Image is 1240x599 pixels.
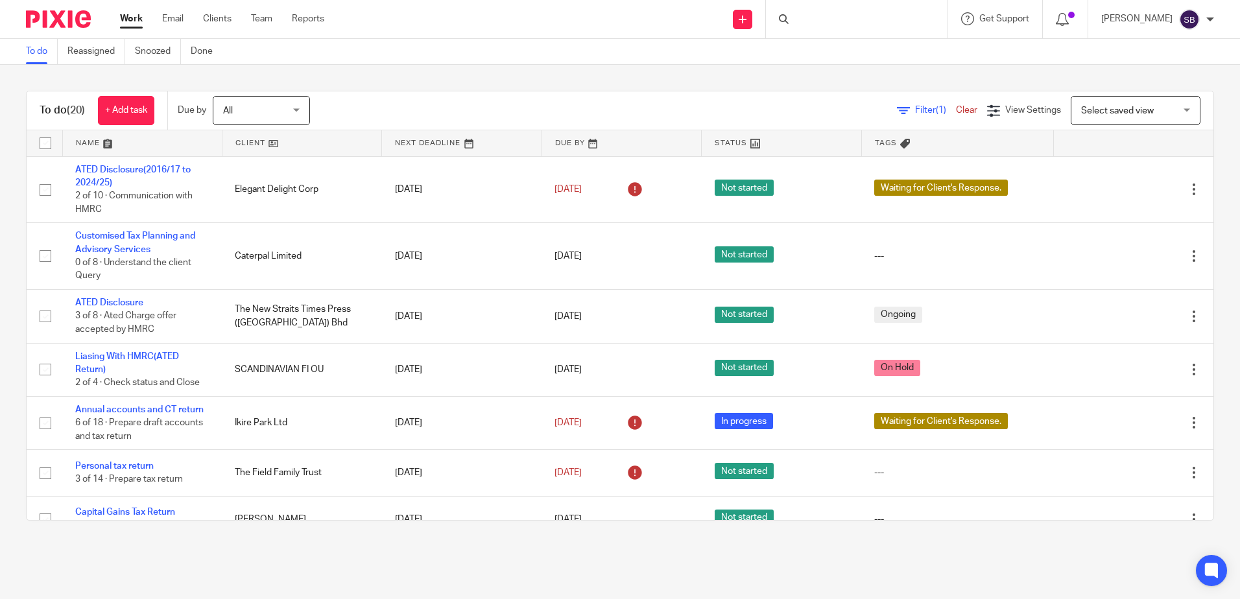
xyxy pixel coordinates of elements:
[26,10,91,28] img: Pixie
[178,104,206,117] p: Due by
[26,39,58,64] a: To do
[222,396,381,449] td: Ikire Park Ltd
[222,290,381,343] td: The New Straits Times Press ([GEOGRAPHIC_DATA]) Bhd
[554,468,582,477] span: [DATE]
[75,312,176,335] span: 3 of 8 · Ated Charge offer accepted by HMRC
[75,378,200,387] span: 2 of 4 · Check status and Close
[75,298,143,307] a: ATED Disclosure
[715,413,773,429] span: In progress
[191,39,222,64] a: Done
[554,312,582,321] span: [DATE]
[715,246,774,263] span: Not started
[875,139,897,147] span: Tags
[222,223,381,290] td: Caterpal Limited
[382,450,542,496] td: [DATE]
[874,250,1040,263] div: ---
[75,405,204,414] a: Annual accounts and CT return
[75,231,195,253] a: Customised Tax Planning and Advisory Services
[1081,106,1154,115] span: Select saved view
[874,413,1008,429] span: Waiting for Client's Response.
[75,475,183,484] span: 3 of 14 · Prepare tax return
[222,156,381,223] td: Elegant Delight Corp
[715,180,774,196] span: Not started
[554,252,582,261] span: [DATE]
[75,418,203,441] span: 6 of 18 · Prepare draft accounts and tax return
[203,12,232,25] a: Clients
[75,462,154,471] a: Personal tax return
[1005,106,1061,115] span: View Settings
[554,515,582,524] span: [DATE]
[382,223,542,290] td: [DATE]
[75,508,175,517] a: Capital Gains Tax Return
[956,106,977,115] a: Clear
[715,510,774,526] span: Not started
[382,496,542,542] td: [DATE]
[554,418,582,427] span: [DATE]
[874,513,1040,526] div: ---
[979,14,1029,23] span: Get Support
[222,343,381,396] td: SCANDINAVIAN FI OU
[67,105,85,115] span: (20)
[554,365,582,374] span: [DATE]
[715,360,774,376] span: Not started
[222,496,381,542] td: [PERSON_NAME]
[874,360,920,376] span: On Hold
[75,258,191,281] span: 0 of 8 · Understand the client Query
[874,307,922,323] span: Ongoing
[98,96,154,125] a: + Add task
[915,106,956,115] span: Filter
[292,12,324,25] a: Reports
[162,12,184,25] a: Email
[67,39,125,64] a: Reassigned
[382,290,542,343] td: [DATE]
[222,450,381,496] td: The Field Family Trust
[135,39,181,64] a: Snoozed
[554,185,582,194] span: [DATE]
[75,352,179,374] a: Liasing With HMRC(ATED Return)
[120,12,143,25] a: Work
[382,343,542,396] td: [DATE]
[40,104,85,117] h1: To do
[936,106,946,115] span: (1)
[75,165,191,187] a: ATED Disclosure(2016/17 to 2024/25)
[874,466,1040,479] div: ---
[715,463,774,479] span: Not started
[223,106,233,115] span: All
[1101,12,1173,25] p: [PERSON_NAME]
[251,12,272,25] a: Team
[1179,9,1200,30] img: svg%3E
[874,180,1008,196] span: Waiting for Client's Response.
[715,307,774,323] span: Not started
[382,396,542,449] td: [DATE]
[382,156,542,223] td: [DATE]
[75,191,193,214] span: 2 of 10 · Communication with HMRC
